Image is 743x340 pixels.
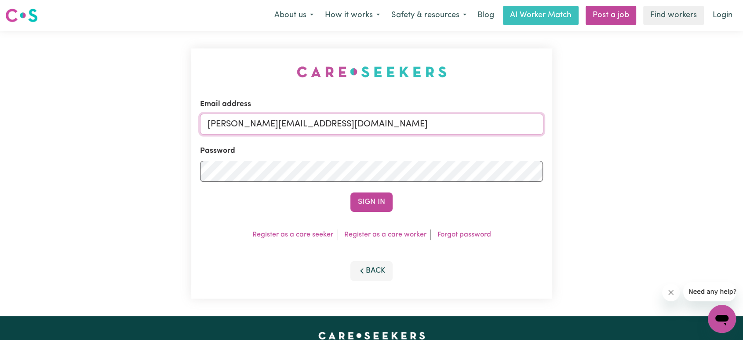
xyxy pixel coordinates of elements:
[707,6,738,25] a: Login
[437,231,491,238] a: Forgot password
[344,231,426,238] a: Register as a care worker
[683,282,736,301] iframe: Message from company
[643,6,704,25] a: Find workers
[200,114,543,135] input: Email address
[350,261,393,281] button: Back
[503,6,579,25] a: AI Worker Match
[662,284,680,301] iframe: Close message
[319,6,386,25] button: How it works
[318,332,425,339] a: Careseekers home page
[386,6,472,25] button: Safety & resources
[708,305,736,333] iframe: Button to launch messaging window
[269,6,319,25] button: About us
[5,6,53,13] span: Need any help?
[200,145,235,157] label: Password
[350,192,393,212] button: Sign In
[252,231,333,238] a: Register as a care seeker
[586,6,636,25] a: Post a job
[5,5,38,26] a: Careseekers logo
[5,7,38,23] img: Careseekers logo
[472,6,499,25] a: Blog
[200,99,251,110] label: Email address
